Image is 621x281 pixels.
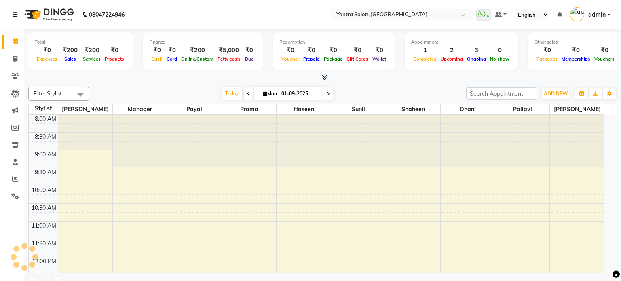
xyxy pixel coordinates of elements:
div: ₹0 [242,46,256,55]
div: Appointment [411,39,511,46]
div: ₹0 [344,46,370,55]
span: No show [488,56,511,62]
div: ₹0 [279,46,301,55]
div: Redemption [279,39,388,46]
span: Shaheen [386,104,440,114]
span: Due [243,56,256,62]
span: Filter Stylist [34,90,62,97]
div: Finance [149,39,256,46]
div: ₹200 [179,46,215,55]
span: Cash [149,56,165,62]
span: Prepaid [301,56,322,62]
div: 3 [465,46,488,55]
div: 10:30 AM [30,204,58,212]
div: 8:30 AM [33,133,58,141]
div: ₹0 [322,46,344,55]
div: ₹200 [81,46,103,55]
div: 8:00 AM [33,115,58,123]
input: 2025-09-01 [279,88,319,100]
div: ₹0 [534,46,560,55]
span: Pallavi [495,104,549,114]
span: Vouchers [592,56,617,62]
span: Prama [222,104,276,114]
span: Online/Custom [179,56,215,62]
span: Products [103,56,126,62]
div: ₹200 [59,46,81,55]
span: Voucher [279,56,301,62]
span: [PERSON_NAME] [58,104,112,114]
div: ₹0 [103,46,126,55]
div: Total [35,39,126,46]
input: Search Appointment [466,87,537,100]
div: 11:30 AM [30,239,58,248]
span: Gift Cards [344,56,370,62]
span: Petty cash [215,56,242,62]
span: admin [588,11,606,19]
div: ₹0 [301,46,322,55]
img: logo [21,3,76,26]
div: ₹5,000 [215,46,242,55]
span: ADD NEW [544,91,568,97]
b: 08047224946 [89,3,125,26]
div: ₹0 [370,46,388,55]
span: Package [322,56,344,62]
span: Today [222,87,242,100]
div: 11:00 AM [30,222,58,230]
div: ₹0 [35,46,59,55]
span: Manager [113,104,167,114]
span: Services [81,56,103,62]
span: Ongoing [465,56,488,62]
span: Packages [534,56,560,62]
div: 9:00 AM [33,150,58,159]
span: Payal [167,104,222,114]
div: ₹0 [165,46,179,55]
span: Mon [261,91,279,97]
div: ₹0 [560,46,592,55]
div: 10:00 AM [30,186,58,194]
div: 9:30 AM [33,168,58,177]
span: Wallet [370,56,388,62]
span: Expenses [35,56,59,62]
img: admin [570,7,584,21]
button: ADD NEW [542,88,570,99]
span: [PERSON_NAME] [550,104,604,114]
div: 1 [411,46,439,55]
span: Haseen [277,104,331,114]
div: Stylist [29,104,58,113]
div: ₹0 [592,46,617,55]
span: Dhani [441,104,495,114]
span: Memberships [560,56,592,62]
div: 2 [439,46,465,55]
span: Upcoming [439,56,465,62]
span: Card [165,56,179,62]
span: Sales [62,56,78,62]
span: Sunil [331,104,385,114]
div: ₹0 [149,46,165,55]
div: 12:00 PM [30,257,58,266]
span: Completed [411,56,439,62]
div: 0 [488,46,511,55]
